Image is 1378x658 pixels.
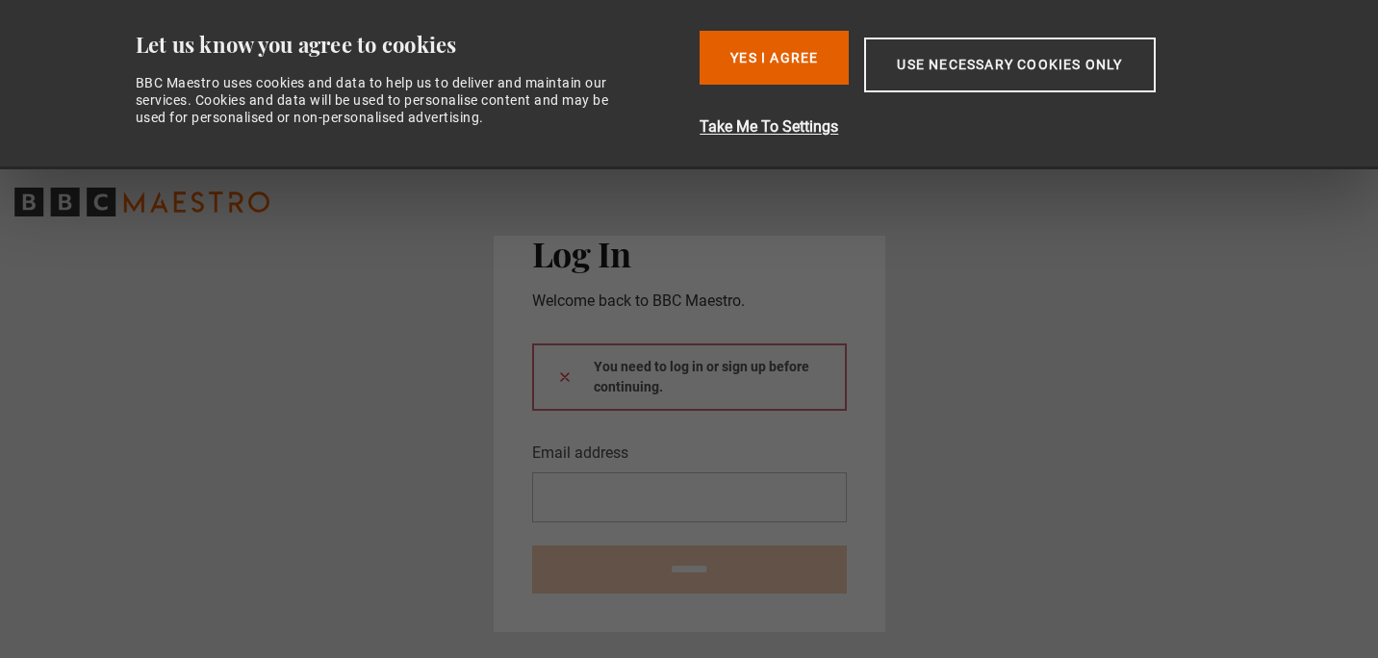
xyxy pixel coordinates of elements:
[700,115,1257,139] button: Take Me To Settings
[532,343,847,411] div: You need to log in or sign up before continuing.
[136,74,630,127] div: BBC Maestro uses cookies and data to help us to deliver and maintain our services. Cookies and da...
[14,188,269,216] svg: BBC Maestro
[532,233,847,273] h2: Log In
[532,442,628,465] label: Email address
[864,38,1155,92] button: Use necessary cookies only
[700,31,849,85] button: Yes I Agree
[136,31,685,59] div: Let us know you agree to cookies
[532,290,847,313] p: Welcome back to BBC Maestro.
